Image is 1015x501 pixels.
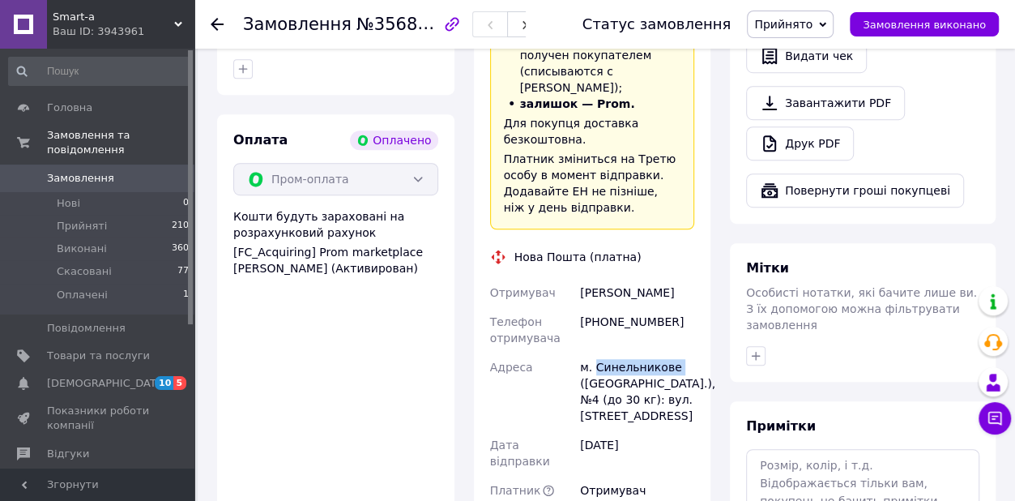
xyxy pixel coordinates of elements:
[577,278,697,307] div: [PERSON_NAME]
[57,219,107,233] span: Прийняті
[510,249,646,265] div: Нова Пошта (платна)
[53,24,194,39] div: Ваш ID: 3943961
[490,286,556,299] span: Отримувач
[47,376,167,391] span: [DEMOGRAPHIC_DATA]
[356,14,471,34] span: №356890143
[577,307,697,353] div: [PHONE_NUMBER]
[490,439,550,468] span: Дата відправки
[504,151,681,216] div: Платник зміниться на Третю особу в момент відправки. Додавайте ЕН не пізніше, ніж у день відправки.
[53,10,174,24] span: Smart-a
[172,219,189,233] span: 210
[520,97,635,110] span: залишок — Prom.
[177,264,189,279] span: 77
[746,86,905,120] a: Завантажити PDF
[47,447,89,461] span: Відгуки
[172,242,189,256] span: 360
[979,402,1011,435] button: Чат з покупцем
[155,376,173,390] span: 10
[504,15,681,96] li: , при заказе от 700 ₴ , когда он получен покупателем (списываются с [PERSON_NAME]);
[233,244,438,276] div: [FC_Acquiring] Prom marketplace [PERSON_NAME] (Активирован)
[243,15,352,34] span: Замовлення
[582,16,731,32] div: Статус замовлення
[47,321,126,336] span: Повідомлення
[183,196,189,211] span: 0
[746,286,977,332] span: Особисті нотатки, які бачите лише ви. З їх допомогою можна фільтрувати замовлення
[183,288,189,302] span: 1
[57,242,107,256] span: Виконані
[233,132,288,148] span: Оплата
[57,288,108,302] span: Оплачені
[504,115,681,148] div: Для покупця доставка безкоштовна.
[850,12,999,36] button: Замовлення виконано
[746,39,867,73] button: Видати чек
[173,376,186,390] span: 5
[746,173,964,208] button: Повернути гроші покупцеві
[350,131,437,150] div: Оплачено
[490,484,541,497] span: Платник
[577,353,697,430] div: м. Синельникове ([GEOGRAPHIC_DATA].), №4 (до 30 кг): вул. [STREET_ADDRESS]
[490,315,561,345] span: Телефон отримувача
[47,349,150,363] span: Товари та послуги
[57,264,112,279] span: Скасовані
[490,361,533,374] span: Адреса
[47,101,92,115] span: Головна
[57,196,80,211] span: Нові
[746,260,789,276] span: Мітки
[577,430,697,476] div: [DATE]
[47,171,114,186] span: Замовлення
[746,418,816,434] span: Примітки
[47,404,150,433] span: Показники роботи компанії
[211,16,224,32] div: Повернутися назад
[754,18,812,31] span: Прийнято
[746,126,854,161] a: Друк PDF
[8,57,190,86] input: Пошук
[233,208,438,276] div: Кошти будуть зараховані на розрахунковий рахунок
[863,19,986,31] span: Замовлення виконано
[47,128,194,157] span: Замовлення та повідомлення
